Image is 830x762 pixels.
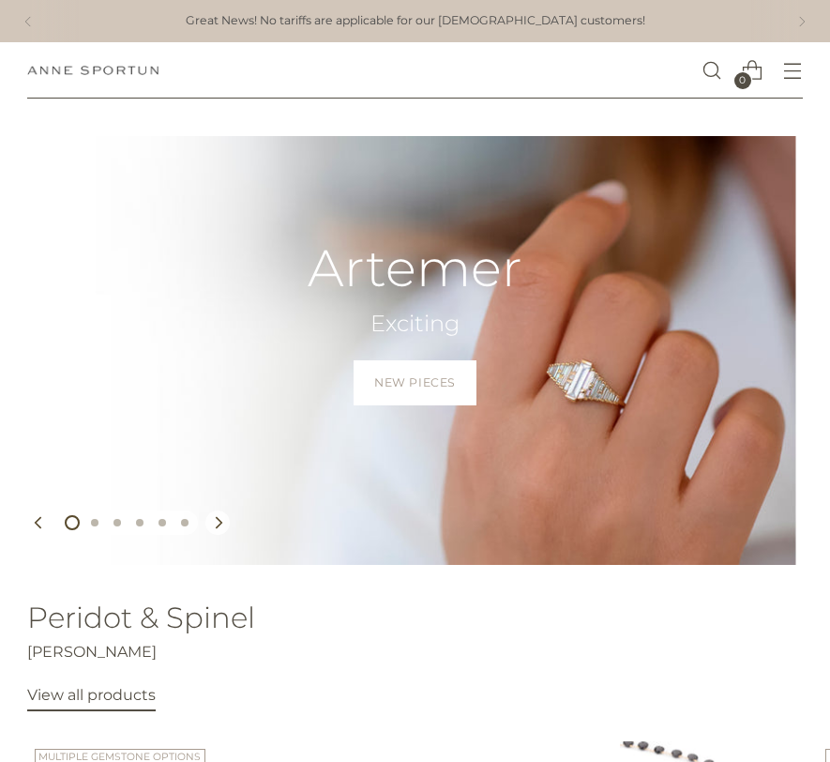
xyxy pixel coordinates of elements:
[693,52,732,90] a: Open search modal
[308,309,522,339] h2: Exciting
[83,511,106,534] button: Move carousel to slide 2
[27,686,156,710] a: View all products
[374,374,456,391] span: New Pieces
[27,511,52,535] button: Move to previous carousel slide
[27,686,156,704] span: View all products
[27,66,158,75] a: Anne Sportun Fine Jewellery
[308,240,522,297] h2: Artemer
[128,511,151,534] button: Move carousel to slide 4
[151,511,174,534] button: Move carousel to slide 5
[774,52,812,90] button: Open menu modal
[174,511,196,534] button: Move carousel to slide 6
[186,12,645,30] a: Great News! No tariffs are applicable for our [DEMOGRAPHIC_DATA] customers!
[205,511,230,535] button: Move to next carousel slide
[106,511,128,534] button: Move carousel to slide 3
[734,72,751,89] span: 0
[733,52,772,90] a: Open cart modal
[27,641,803,663] p: [PERSON_NAME]
[27,602,803,634] h2: Peridot & Spinel
[354,360,476,405] a: New Pieces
